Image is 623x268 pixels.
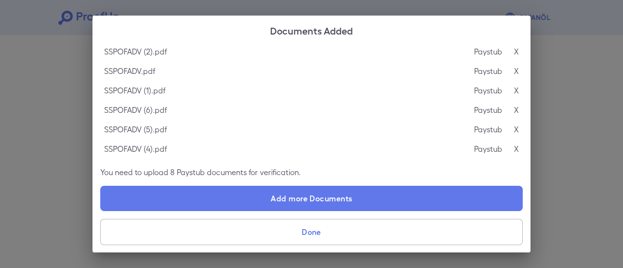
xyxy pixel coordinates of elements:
p: Paystub [474,104,502,116]
p: X [514,65,519,77]
p: You need to upload 8 Paystub documents for verification. [100,166,523,178]
p: X [514,46,519,57]
p: SSPOFADV (6).pdf [104,104,167,116]
p: SSPOFADV.pdf [104,65,155,77]
h2: Documents Added [92,16,531,45]
button: Done [100,219,523,245]
p: Paystub [474,65,502,77]
p: X [514,104,519,116]
p: SSPOFADV (4).pdf [104,143,167,155]
p: SSPOFADV (5).pdf [104,124,167,135]
p: X [514,124,519,135]
p: X [514,85,519,96]
p: SSPOFADV (1).pdf [104,85,165,96]
p: Paystub [474,46,502,57]
label: Add more Documents [100,186,523,211]
p: Paystub [474,143,502,155]
p: Paystub [474,124,502,135]
p: SSPOFADV (2).pdf [104,46,167,57]
p: X [514,143,519,155]
p: Paystub [474,85,502,96]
